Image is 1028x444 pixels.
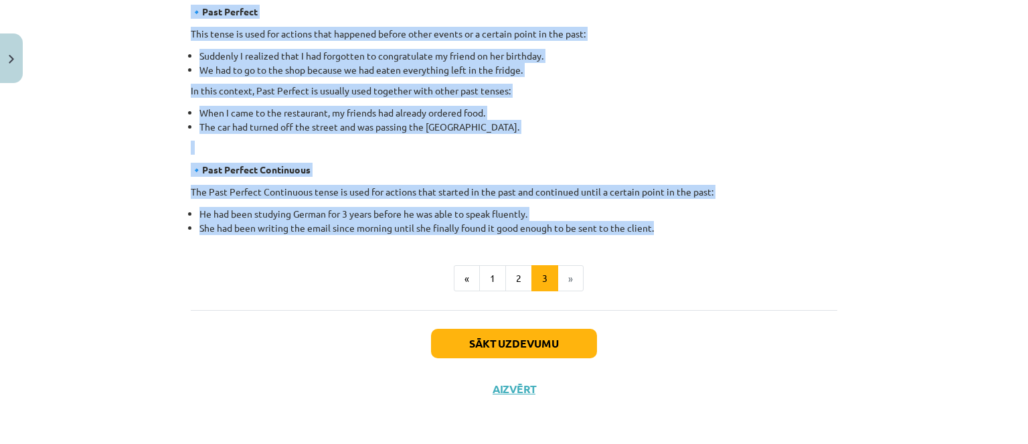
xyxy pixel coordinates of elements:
[202,163,311,175] b: Past Perfect Continuous
[199,221,837,235] li: She had been writing the email since morning until she finally found it good enough to be sent to...
[199,63,837,77] li: We had to go to the shop because we had eaten everything left in the fridge.
[199,207,837,221] li: He had been studying German for 3 years before he was able to speak fluently.
[191,5,837,19] p: 🔹
[199,120,837,134] li: The car had turned off the street and was passing the [GEOGRAPHIC_DATA].
[199,49,837,63] li: Suddenly I realized that I had forgotten to congratulate my friend on her birthday.
[505,265,532,292] button: 2
[191,84,837,98] p: In this context, Past Perfect is usually used together with other past tenses:
[199,106,837,120] li: When I came to the restaurant, my friends had already ordered food.
[431,329,597,358] button: Sākt uzdevumu
[191,27,837,41] p: This tense is used for actions that happened before other events or a certain point in the past:
[9,55,14,64] img: icon-close-lesson-0947bae3869378f0d4975bcd49f059093ad1ed9edebbc8119c70593378902aed.svg
[489,382,539,396] button: Aizvērt
[191,163,837,177] p: 🔹
[479,265,506,292] button: 1
[191,265,837,292] nav: Page navigation example
[454,265,480,292] button: «
[191,185,837,199] p: The Past Perfect Continuous tense is used for actions that started in the past and continued unti...
[531,265,558,292] button: 3
[202,5,258,17] b: Past Perfect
